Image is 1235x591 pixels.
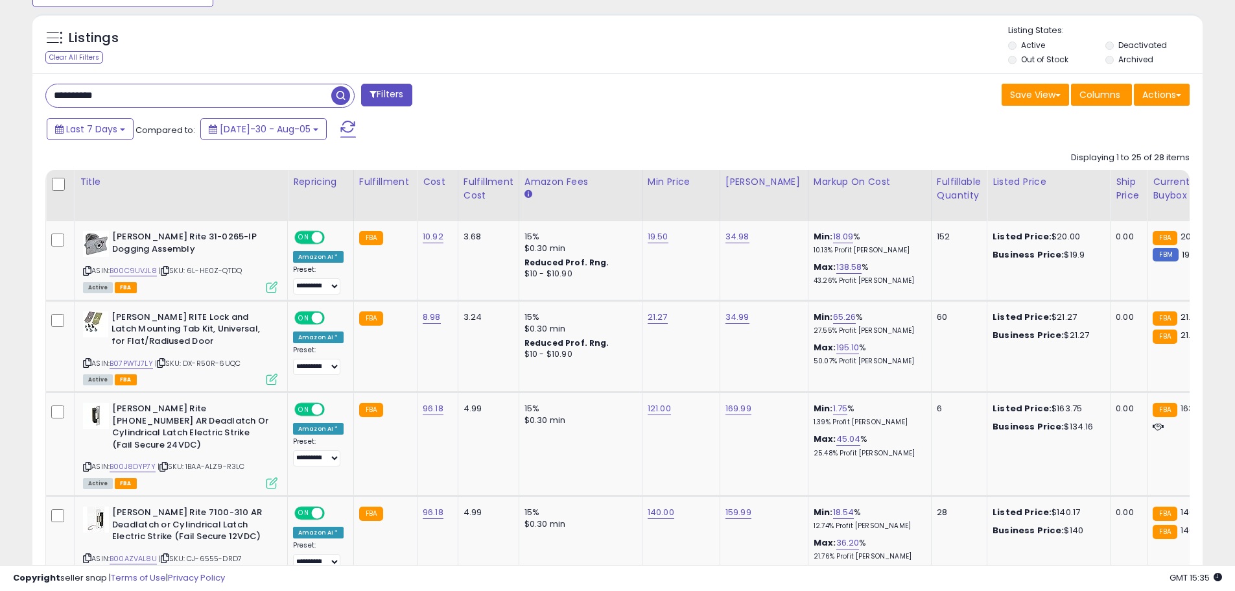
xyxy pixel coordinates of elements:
span: OFF [323,508,344,519]
a: 195.10 [836,341,860,354]
div: $21.27 [993,311,1100,323]
div: $21.27 [993,330,1100,341]
div: % [814,261,921,285]
b: [PERSON_NAME] RITE Lock and Latch Mounting Tab Kit, Universal, for Flat/Radiused Door [112,311,269,351]
div: 0.00 [1116,311,1137,323]
div: $0.30 min [524,518,632,530]
th: The percentage added to the cost of goods (COGS) that forms the calculator for Min & Max prices. [808,170,931,221]
b: Business Price: [993,329,1064,341]
div: Fulfillment [359,175,412,189]
div: 28 [937,507,977,518]
button: Filters [361,84,412,106]
div: $10 - $10.90 [524,349,632,360]
div: Repricing [293,175,348,189]
button: Actions [1134,84,1190,106]
span: Last 7 Days [66,123,117,136]
div: % [814,231,921,255]
div: 4.99 [464,507,509,518]
div: Listed Price [993,175,1105,189]
a: 45.04 [836,433,861,446]
div: $19.9 [993,249,1100,261]
h5: Listings [69,29,119,47]
small: FBA [359,507,383,521]
p: 50.07% Profit [PERSON_NAME] [814,357,921,366]
a: 8.98 [423,311,441,324]
span: 20 [1181,230,1191,243]
img: 41CVZCdU9bL._SL40_.jpg [83,231,109,257]
div: 3.24 [464,311,509,323]
small: FBA [359,231,383,245]
b: [PERSON_NAME] Rite 31-0265-IP Dogging Assembly [112,231,270,258]
b: Max: [814,261,836,273]
a: 34.99 [725,311,749,324]
div: Title [80,175,282,189]
b: Business Price: [993,524,1064,537]
div: Preset: [293,265,344,295]
small: Amazon Fees. [524,189,532,200]
small: FBA [1153,330,1177,344]
div: Clear All Filters [45,51,103,64]
div: seller snap | | [13,572,225,585]
span: | SKU: DX-R50R-6UQC [155,358,241,368]
div: $140 [993,525,1100,537]
div: 15% [524,507,632,518]
div: $0.30 min [524,243,632,254]
a: 159.99 [725,506,751,519]
small: FBA [1153,311,1177,326]
button: Last 7 Days [47,118,134,140]
b: [PERSON_NAME] Rite [PHONE_NUMBER] AR Deadlatch Or Cylindrical Latch Electric Strike (Fail Secure ... [112,403,270,454]
div: Displaying 1 to 25 of 28 items [1071,152,1190,164]
button: Columns [1071,84,1132,106]
a: B07PWTJ7LY [110,358,153,369]
span: 140.24 [1181,524,1208,537]
div: Amazon AI * [293,527,344,538]
a: Privacy Policy [168,572,225,584]
div: % [814,507,921,531]
div: Fulfillment Cost [464,175,513,202]
div: 0.00 [1116,231,1137,243]
b: Listed Price: [993,311,1052,323]
span: 2025-08-13 15:35 GMT [1170,572,1222,584]
b: Max: [814,341,836,354]
div: Markup on Cost [814,175,926,189]
a: 1.75 [833,402,848,415]
a: 18.09 [833,230,854,243]
a: Terms of Use [111,572,166,584]
a: 169.99 [725,402,751,415]
a: 138.58 [836,261,862,274]
label: Archived [1118,54,1153,65]
b: Min: [814,230,833,243]
div: $0.30 min [524,323,632,335]
div: 152 [937,231,977,243]
a: 96.18 [423,402,443,415]
div: $134.16 [993,421,1100,433]
a: B00J8DYP7Y [110,461,156,472]
div: 60 [937,311,977,323]
div: Current Buybox Price [1153,175,1219,202]
p: 1.39% Profit [PERSON_NAME] [814,418,921,427]
p: 10.13% Profit [PERSON_NAME] [814,246,921,255]
div: 4.99 [464,403,509,415]
span: FBA [115,374,137,385]
div: Amazon Fees [524,175,637,189]
span: FBA [115,282,137,293]
a: 121.00 [648,402,671,415]
b: Min: [814,311,833,323]
a: 36.20 [836,537,860,549]
div: 15% [524,311,632,323]
label: Deactivated [1118,40,1167,51]
span: [DATE]-30 - Aug-05 [220,123,311,136]
span: 140.17 [1181,506,1204,518]
div: 0.00 [1116,507,1137,518]
div: ASIN: [83,231,277,291]
p: Listing States: [1008,25,1203,37]
div: $163.75 [993,403,1100,415]
img: 21XboXCNO0L._SL40_.jpg [83,403,109,429]
div: 6 [937,403,977,415]
p: 12.74% Profit [PERSON_NAME] [814,522,921,531]
p: 25.48% Profit [PERSON_NAME] [814,449,921,458]
p: 27.55% Profit [PERSON_NAME] [814,326,921,335]
div: % [814,342,921,366]
div: ASIN: [83,403,277,487]
img: 31u7m1lGK1L._SL40_.jpg [83,507,109,533]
